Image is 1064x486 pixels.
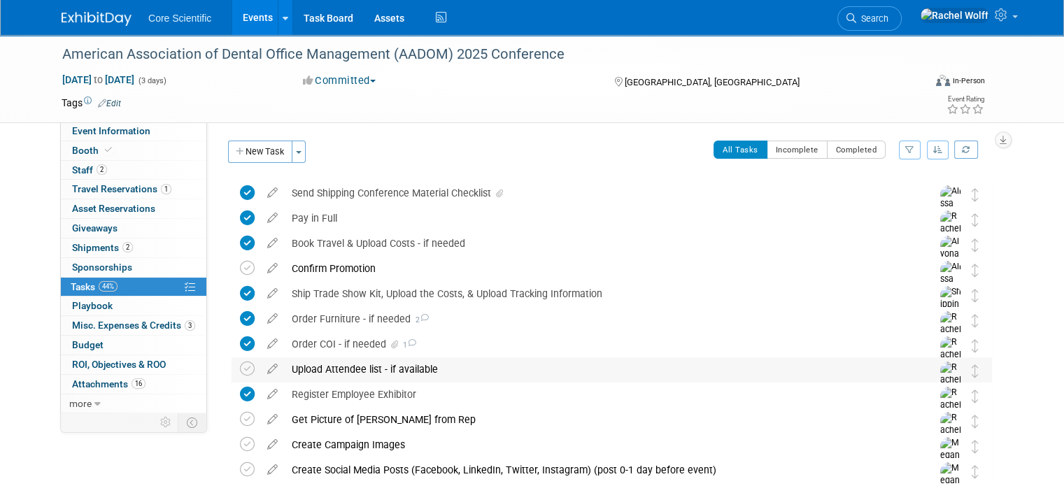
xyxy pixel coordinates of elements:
[972,415,979,428] i: Move task
[72,378,146,389] span: Attachments
[122,242,133,252] span: 2
[972,389,979,403] i: Move task
[61,141,206,160] a: Booth
[952,76,985,86] div: In-Person
[57,42,907,67] div: American Association of Dental Office Management (AADOM) 2025 Conference
[72,262,132,273] span: Sponsorships
[62,96,121,110] td: Tags
[61,296,206,315] a: Playbook
[972,440,979,453] i: Move task
[946,96,984,103] div: Event Rating
[61,316,206,335] a: Misc. Expenses & Credits3
[940,185,961,235] img: Alissa Schlosser
[148,13,211,24] span: Core Scientific
[972,314,979,327] i: Move task
[260,438,285,451] a: edit
[98,99,121,108] a: Edit
[154,413,178,431] td: Personalize Event Tab Strip
[285,458,912,482] div: Create Social Media Posts (Facebook, LinkedIn, Twitter, Instagram) (post 0-1 day before event)
[940,362,961,399] img: Rachel Wolff
[260,313,285,325] a: edit
[972,289,979,302] i: Move task
[714,141,767,159] button: All Tasks
[285,206,912,230] div: Pay in Full
[61,122,206,141] a: Event Information
[62,73,135,86] span: [DATE] [DATE]
[61,199,206,218] a: Asset Reservations
[72,164,107,176] span: Staff
[61,355,206,374] a: ROI, Objectives & ROO
[61,238,206,257] a: Shipments2
[767,141,828,159] button: Incomplete
[285,357,912,381] div: Upload Attendee list - if available
[260,187,285,199] a: edit
[61,258,206,277] a: Sponsorships
[72,339,104,350] span: Budget
[940,336,961,373] img: Rachel Wolff
[285,307,912,331] div: Order Furniture - if needed
[411,315,429,324] span: 2
[625,77,800,87] span: [GEOGRAPHIC_DATA], [GEOGRAPHIC_DATA]
[856,13,888,24] span: Search
[936,75,950,86] img: Format-Inperson.png
[285,181,912,205] div: Send Shipping Conference Material Checklist
[972,264,979,277] i: Move task
[940,236,961,297] img: Alyona Yurchenko
[940,311,961,348] img: Rachel Wolff
[260,413,285,426] a: edit
[61,336,206,355] a: Budget
[849,73,985,94] div: Event Format
[61,161,206,180] a: Staff2
[72,359,166,370] span: ROI, Objectives & ROO
[972,465,979,478] i: Move task
[97,164,107,175] span: 2
[61,180,206,199] a: Travel Reservations1
[72,145,115,156] span: Booth
[61,375,206,394] a: Attachments16
[940,261,961,310] img: Alissa Schlosser
[285,231,912,255] div: Book Travel & Upload Costs - if needed
[260,212,285,224] a: edit
[61,278,206,296] a: Tasks44%
[92,74,105,85] span: to
[161,184,171,194] span: 1
[72,125,150,136] span: Event Information
[260,338,285,350] a: edit
[954,141,978,159] a: Refresh
[72,203,155,214] span: Asset Reservations
[105,146,112,154] i: Booth reservation complete
[72,222,118,234] span: Giveaways
[972,213,979,227] i: Move task
[940,210,961,248] img: Rachel Wolff
[185,320,195,331] span: 3
[72,183,171,194] span: Travel Reservations
[972,238,979,252] i: Move task
[827,141,886,159] button: Completed
[920,8,989,23] img: Rachel Wolff
[260,363,285,376] a: edit
[72,320,195,331] span: Misc. Expenses & Credits
[260,388,285,401] a: edit
[298,73,381,88] button: Committed
[99,281,118,292] span: 44%
[837,6,902,31] a: Search
[260,262,285,275] a: edit
[972,364,979,378] i: Move task
[62,12,132,26] img: ExhibitDay
[260,237,285,250] a: edit
[61,219,206,238] a: Giveaways
[69,398,92,409] span: more
[285,257,912,280] div: Confirm Promotion
[72,242,133,253] span: Shipments
[228,141,292,163] button: New Task
[72,300,113,311] span: Playbook
[61,394,206,413] a: more
[940,412,961,449] img: Rachel Wolff
[285,383,912,406] div: Register Employee Exhibitor
[178,413,207,431] td: Toggle Event Tabs
[71,281,118,292] span: Tasks
[285,332,912,356] div: Order COI - if needed
[285,408,912,431] div: Get Picture of [PERSON_NAME] from Rep
[137,76,166,85] span: (3 days)
[401,341,416,350] span: 1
